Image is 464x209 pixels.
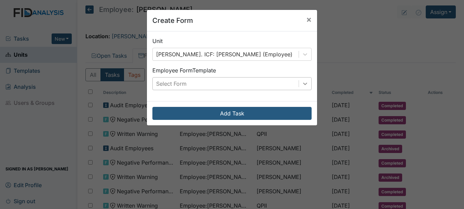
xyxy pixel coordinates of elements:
[156,50,292,58] div: [PERSON_NAME]. ICF: [PERSON_NAME] (Employee)
[156,80,187,88] div: Select Form
[152,66,216,74] label: Employee Form Template
[301,10,317,29] button: Close
[152,107,312,120] button: Add Task
[306,14,312,24] span: ×
[152,15,193,26] h5: Create Form
[152,37,163,45] label: Unit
